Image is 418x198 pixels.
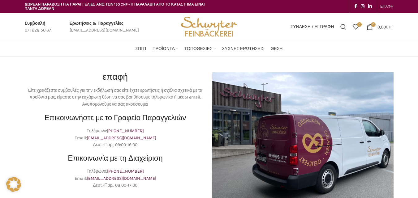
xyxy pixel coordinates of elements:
[107,169,144,174] a: [PHONE_NUMBER]
[153,43,178,55] a: Προϊόντα
[270,46,282,51] font: Θέση
[22,43,397,55] div: Main navigation
[270,43,282,55] a: Θέση
[291,24,334,29] font: Σύνδεση / Εγγραφή
[350,21,362,33] div: Meine Wunschliste
[377,0,397,13] div: Secondary navigation
[287,21,337,33] a: Σύνδεση / Εγγραφή
[222,46,265,51] font: Συχνές ερωτήσεις
[179,24,239,29] a: Site logo
[93,142,138,147] font: Δευτ.-Παρ., 09:00-16:00
[87,128,107,133] font: Τηλέφωνο:
[380,0,394,13] a: ΕΠΑΦΗ
[75,135,87,141] font: Email:
[87,135,156,141] a: [EMAIL_ADDRESS][DOMAIN_NAME]
[380,4,394,9] font: ΕΠΑΦΗ
[87,176,156,181] a: [EMAIL_ADDRESS][DOMAIN_NAME]
[352,2,359,11] a: Facebook social link
[153,46,175,51] font: Προϊόντα
[337,21,350,33] a: Suchen
[107,128,144,133] a: [PHONE_NUMBER]
[359,2,366,11] a: Instagram social link
[75,176,87,181] font: Email:
[184,46,213,51] font: Τοποθεσίες
[68,153,163,163] font: Επικοινωνία με τη Διαχείριση
[136,43,146,55] a: Σπίτι
[70,20,139,34] a: Infobox link
[179,13,239,41] img: Bäckerei Schwyter
[364,21,397,33] a: 0 0,00CHF
[93,183,138,188] font: Δευτ.-Παρ., 08:00-17:00
[25,20,51,34] a: Infobox link
[28,88,202,107] font: Είτε χρειάζεστε συμβουλές για την εκδήλωσή σας είτε έχετε ερωτήσεις ή σχόλια σχετικά με τα προϊόν...
[87,169,107,174] font: Τηλέφωνο:
[136,46,146,51] font: Σπίτι
[103,71,128,82] font: επαφή
[184,43,216,55] a: Τοποθεσίες
[25,2,205,11] font: ΔΩΡΕΑΝ ΠΑΡΑΔΟΣΗ ΓΙΑ ΠΑΡΑΓΓΕΛΙΕΣ ΑΝΩ ΤΩΝ 150 CHF - Η ΠΑΡΑΛΑΒΗ ΑΠΟ ΤΟ ΚΑΤΑΣΤΗΜΑ ΕΙΝΑΙ ΠΑΝΤΑ ΔΩΡΕΑΝ
[377,24,386,29] font: 0,00
[366,2,374,11] a: Linkedin social link
[350,21,362,33] a: 0
[222,43,265,55] a: Συχνές ερωτήσεις
[45,113,186,122] font: Επικοινωνήστε με το Γραφείο Παραγγελιών
[386,24,394,29] font: CHF
[373,23,374,26] font: 0
[359,23,360,26] font: 0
